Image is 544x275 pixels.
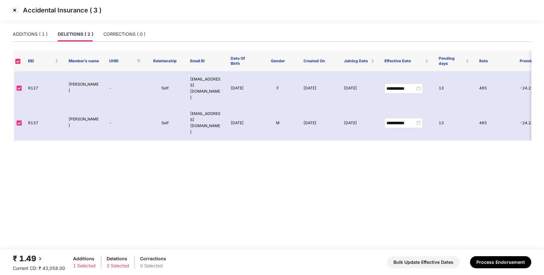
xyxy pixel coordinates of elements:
[13,31,48,38] div: ADDITIONS ( 1 )
[109,58,134,64] span: UHID
[339,51,379,71] th: Joining Date
[434,106,474,140] td: 13
[298,71,339,106] td: [DATE]
[434,71,474,106] td: 13
[339,71,379,106] td: [DATE]
[257,51,298,71] th: Gender
[73,262,96,269] div: 1 Selected
[69,81,99,94] p: [PERSON_NAME]
[434,51,474,71] th: Pending days
[226,51,257,71] th: Date Of Birth
[384,58,424,64] span: Effective Date
[107,262,129,269] div: 2 Selected
[344,58,369,64] span: Joining Date
[28,58,54,64] span: EID
[103,31,145,38] div: CORRECTIONS ( 0 )
[145,106,185,140] td: Self
[104,71,145,106] td: -
[439,56,464,66] span: Pending days
[13,253,65,265] div: ₹ 1.49
[107,255,129,262] div: Deletions
[140,255,166,262] div: Corrections
[140,262,166,269] div: 0 Selected
[69,116,99,128] p: [PERSON_NAME]
[387,256,460,268] button: Bulk Update Effective Dates
[185,106,226,140] td: [EMAIL_ADDRESS][DOMAIN_NAME]
[63,51,104,71] th: Member’s name
[474,106,515,140] td: 465
[474,51,515,71] th: Rate
[136,57,142,65] span: filter
[185,51,226,71] th: Email ID
[185,71,226,106] td: [EMAIL_ADDRESS][DOMAIN_NAME]
[379,51,434,71] th: Effective Date
[298,106,339,140] td: [DATE]
[145,51,185,71] th: Relationship
[339,106,379,140] td: [DATE]
[257,106,298,140] td: M
[226,106,257,140] td: [DATE]
[137,59,141,63] span: filter
[23,51,63,71] th: EID
[10,5,20,15] img: svg+xml;base64,PHN2ZyBpZD0iQ3Jvc3MtMzJ4MzIiIHhtbG5zPSJodHRwOi8vd3d3LnczLm9yZy8yMDAwL3N2ZyIgd2lkdG...
[226,71,257,106] td: [DATE]
[104,106,145,140] td: -
[58,31,93,38] div: DELETIONS ( 2 )
[257,71,298,106] td: F
[470,256,531,268] button: Process Endorsement
[145,71,185,106] td: Self
[36,255,44,263] img: svg+xml;base64,PHN2ZyBpZD0iQmFjay0yMHgyMCIgeG1sbnM9Imh0dHA6Ly93d3cudzMub3JnLzIwMDAvc3ZnIiB3aWR0aD...
[298,51,339,71] th: Created On
[23,106,63,140] td: R137
[73,255,96,262] div: Additions
[474,71,515,106] td: 465
[23,71,63,106] td: R127
[13,265,65,271] span: Current CD: ₹ 43,058.00
[23,6,101,14] p: Accidental Insurance ( 3 )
